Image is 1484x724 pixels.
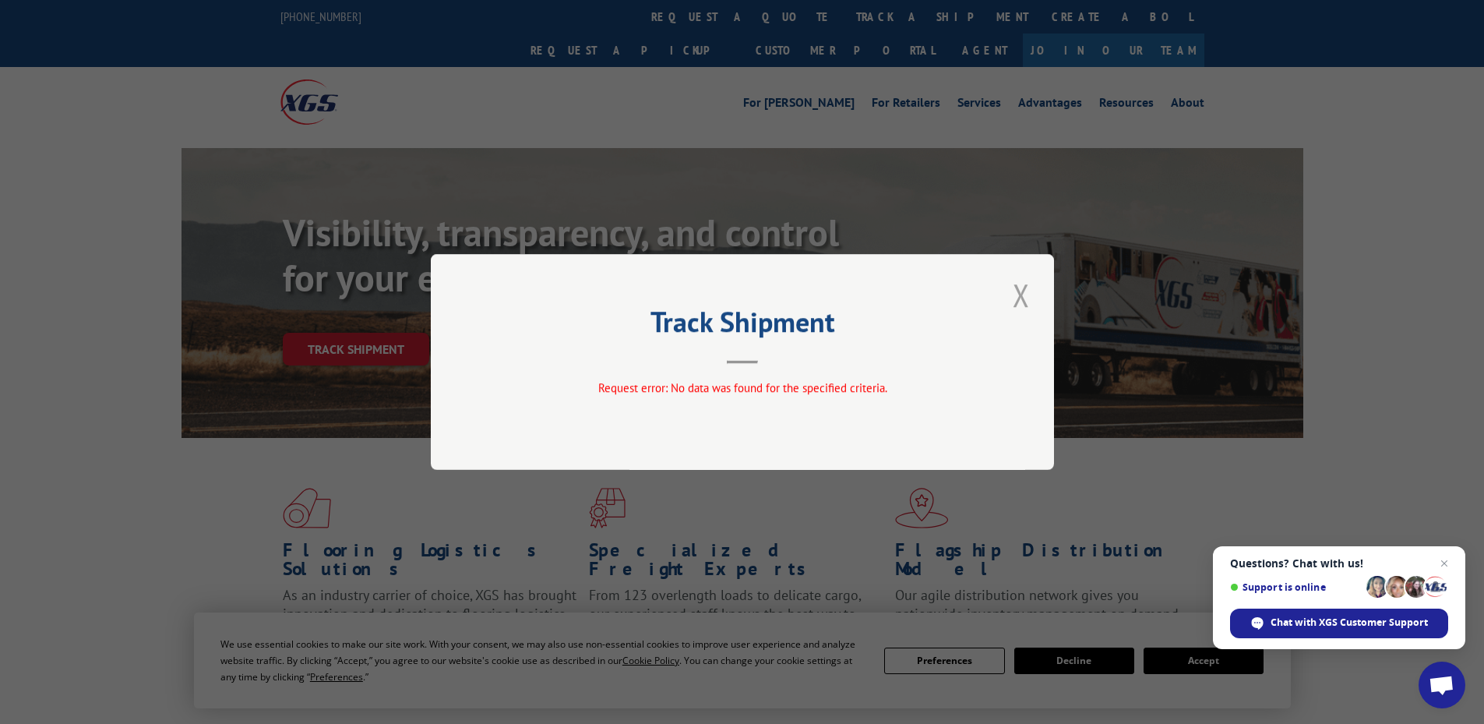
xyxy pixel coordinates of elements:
[1230,609,1448,638] span: Chat with XGS Customer Support
[1271,616,1428,630] span: Chat with XGS Customer Support
[597,380,887,395] span: Request error: No data was found for the specified criteria.
[1230,557,1448,570] span: Questions? Chat with us!
[509,311,976,341] h2: Track Shipment
[1419,662,1465,708] a: Open chat
[1008,274,1035,316] button: Close modal
[1230,581,1361,593] span: Support is online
